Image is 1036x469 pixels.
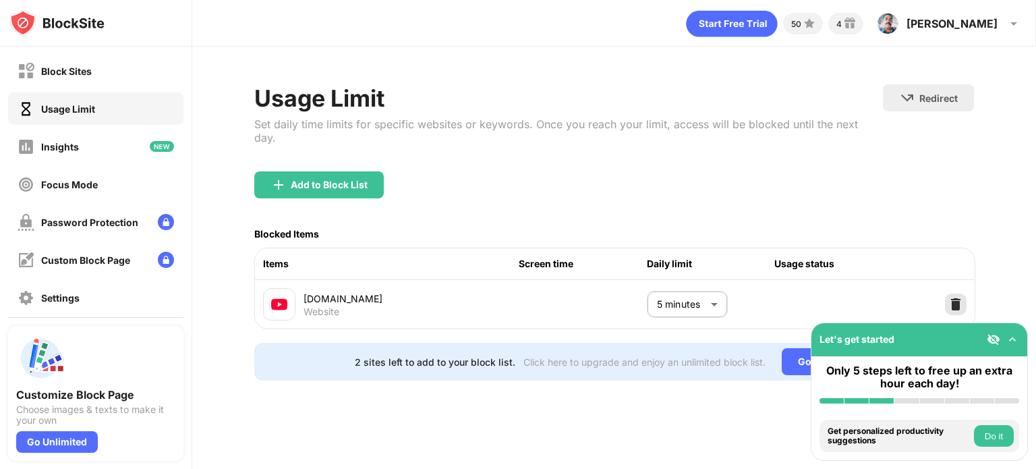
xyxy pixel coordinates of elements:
div: Get personalized productivity suggestions [828,426,971,446]
div: Password Protection [41,217,138,228]
img: time-usage-on.svg [18,101,34,117]
div: Set daily time limits for specific websites or keywords. Once you reach your limit, access will b... [254,117,883,144]
button: Do it [974,425,1014,447]
img: omni-setup-toggle.svg [1006,333,1019,346]
img: logo-blocksite.svg [9,9,105,36]
div: Customize Block Page [16,388,175,402]
div: 4 [836,19,842,29]
div: Screen time [519,256,647,271]
img: eye-not-visible.svg [987,333,1000,346]
div: Usage Limit [254,84,883,112]
div: Settings [41,292,80,304]
img: focus-off.svg [18,176,34,193]
div: Items [263,256,519,271]
img: lock-menu.svg [158,252,174,268]
img: lock-menu.svg [158,214,174,230]
img: favicons [271,296,287,312]
img: settings-off.svg [18,289,34,306]
div: 2 sites left to add to your block list. [355,356,515,368]
div: animation [686,10,778,37]
div: Usage status [774,256,902,271]
img: new-icon.svg [150,141,174,152]
div: Redirect [919,92,958,104]
div: Go Unlimited [782,348,874,375]
img: push-custom-page.svg [16,334,65,383]
div: Click here to upgrade and enjoy an unlimited block list. [523,356,766,368]
div: Only 5 steps left to free up an extra hour each day! [819,364,1019,390]
div: Block Sites [41,65,92,77]
div: Daily limit [647,256,775,271]
div: Website [304,306,339,318]
div: Custom Block Page [41,254,130,266]
div: Insights [41,141,79,153]
div: Focus Mode [41,179,98,190]
p: 5 minutes [657,297,706,312]
div: Let's get started [819,333,894,345]
div: Usage Limit [41,103,95,115]
img: ACg8ocKYdcKGsuW6etRcilM763AI8pE5jnZyFIvXOEEykWGfyWH0zUsVww=s96-c [877,13,898,34]
img: password-protection-off.svg [18,214,34,231]
img: customize-block-page-off.svg [18,252,34,269]
img: reward-small.svg [842,16,858,32]
img: points-small.svg [801,16,817,32]
div: Go Unlimited [16,431,98,453]
div: Choose images & texts to make it your own [16,404,175,426]
img: block-off.svg [18,63,34,80]
div: 50 [791,19,801,29]
img: insights-off.svg [18,138,34,155]
div: Add to Block List [291,180,368,190]
div: [PERSON_NAME] [906,17,998,30]
div: Blocked Items [254,228,319,240]
div: [DOMAIN_NAME] [304,292,519,306]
